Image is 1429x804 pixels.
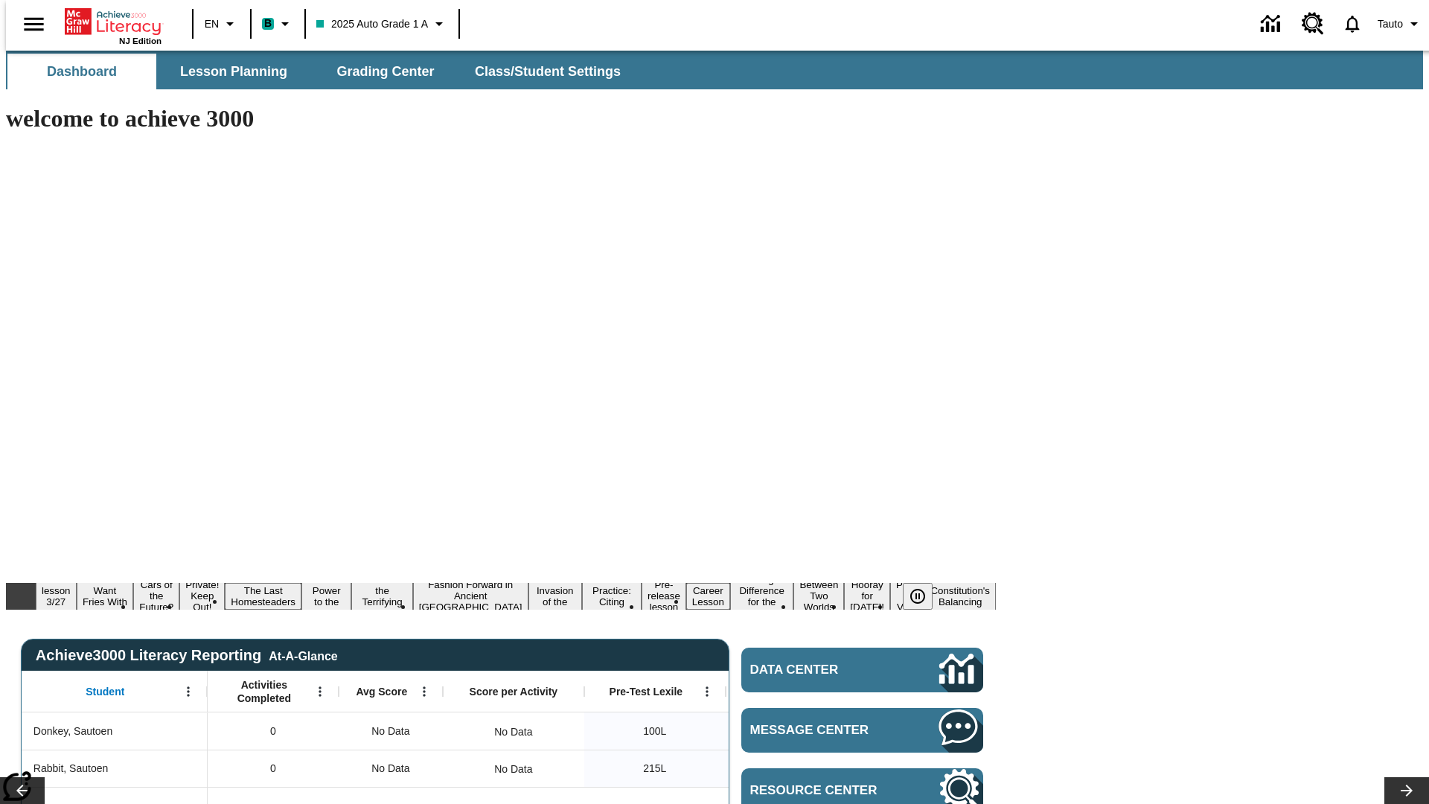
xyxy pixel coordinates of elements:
div: No Data, Rabbit, Sautoen [487,754,540,784]
div: At-A-Glance [269,647,337,663]
div: Home [65,5,162,45]
button: Grading Center [311,54,460,89]
h1: welcome to achieve 3000 [6,105,996,133]
span: Avg Score [356,685,407,698]
button: Profile/Settings [1372,10,1429,37]
button: Slide 9 The Invasion of the Free CD [528,572,582,621]
button: Slide 14 Between Two Worlds [793,577,844,615]
button: Class/Student Settings [463,54,633,89]
button: Open Menu [696,680,718,703]
span: B [264,14,272,33]
span: NJ Edition [119,36,162,45]
button: Open Menu [309,680,331,703]
a: Resource Center, Will open in new tab [1293,4,1333,44]
button: Slide 7 Attack of the Terrifying Tomatoes [351,572,412,621]
span: 215 Lexile, Rabbit, Sautoen [643,761,666,776]
span: Data Center [750,663,889,677]
span: Dashboard [47,63,117,80]
button: Open Menu [413,680,435,703]
span: Activities Completed [215,678,313,705]
button: Dashboard [7,54,156,89]
button: Pause [903,583,933,610]
button: Slide 10 Mixed Practice: Citing Evidence [582,572,642,621]
span: 0 [270,761,276,776]
span: No Data [364,753,417,784]
div: No Data, Donkey, Sautoen [339,712,443,750]
button: Slide 1 Test lesson 3/27 en [36,572,77,621]
button: Slide 3 Cars of the Future? [133,577,179,615]
button: Slide 15 Hooray for Constitution Day! [844,577,890,615]
button: Slide 16 Point of View [890,577,924,615]
span: Rabbit, Sautoen [33,761,108,776]
button: Lesson Planning [159,54,308,89]
button: Lesson carousel, Next [1384,777,1429,804]
span: Class/Student Settings [475,63,621,80]
span: EN [205,16,219,32]
a: Message Center [741,708,983,753]
div: No Data, Rabbit, Sautoen [339,750,443,787]
button: Slide 8 Fashion Forward in Ancient Rome [413,577,528,615]
button: Language: EN, Select a language [198,10,246,37]
button: Slide 11 Pre-release lesson [642,577,686,615]
div: 0, Rabbit, Sautoen [208,750,339,787]
div: Beginning reader 100 Lexile, ER, Based on the Lexile Reading measure, student is an Emerging Read... [726,712,867,750]
span: 0 [270,724,276,739]
button: Slide 5 The Last Homesteaders [225,583,301,610]
span: Donkey, Sautoen [33,724,112,739]
div: SubNavbar [6,51,1423,89]
a: Data Center [1252,4,1293,45]
a: Notifications [1333,4,1372,43]
span: Grading Center [336,63,434,80]
span: Achieve3000 Literacy Reporting [36,647,338,664]
button: Open Menu [177,680,199,703]
div: SubNavbar [6,54,634,89]
button: Class: 2025 Auto Grade 1 A, Select your class [310,10,454,37]
span: Student [86,685,124,698]
span: Resource Center [750,783,895,798]
span: Lesson Planning [180,63,287,80]
button: Slide 2 Do You Want Fries With That? [77,572,134,621]
div: Beginning reader 215 Lexile, ER, Based on the Lexile Reading measure, student is an Emerging Read... [726,750,867,787]
span: Score per Activity [470,685,558,698]
button: Slide 17 The Constitution's Balancing Act [924,572,996,621]
span: Pre-Test Lexile [610,685,683,698]
span: 100 Lexile, Donkey, Sautoen [643,724,666,739]
div: Pause [903,583,947,610]
button: Open side menu [12,2,56,46]
a: Home [65,7,162,36]
button: Slide 13 Making a Difference for the Planet [730,572,794,621]
span: Message Center [750,723,895,738]
button: Slide 6 Solar Power to the People [301,572,351,621]
div: 0, Donkey, Sautoen [208,712,339,750]
button: Slide 4 Private! Keep Out! [179,577,225,615]
div: No Data, Donkey, Sautoen [487,717,540,747]
a: Data Center [741,648,983,692]
span: No Data [364,716,417,747]
span: 2025 Auto Grade 1 A [316,16,428,32]
button: Slide 12 Career Lesson [686,583,730,610]
span: Tauto [1378,16,1403,32]
button: Boost Class color is teal. Change class color [256,10,300,37]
